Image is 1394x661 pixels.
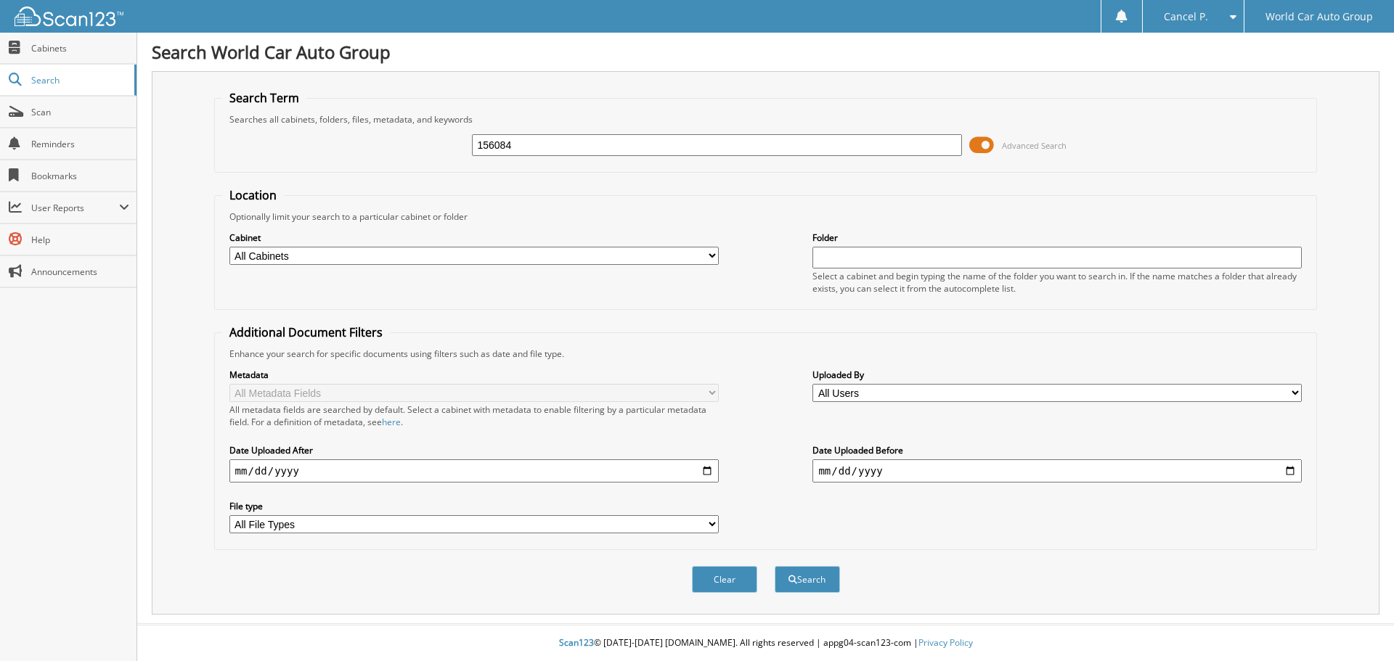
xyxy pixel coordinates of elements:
a: Privacy Policy [918,636,973,649]
span: Advanced Search [1002,140,1067,151]
span: Scan123 [559,636,594,649]
label: Metadata [229,369,719,381]
div: Optionally limit your search to a particular cabinet or folder [222,210,1310,223]
span: World Car Auto Group [1265,12,1373,21]
input: start [229,459,719,483]
span: Bookmarks [31,170,129,182]
div: Select a cabinet and begin typing the name of the folder you want to search in. If the name match... [812,270,1302,295]
a: here [382,416,401,428]
label: Date Uploaded Before [812,444,1302,456]
label: Date Uploaded After [229,444,719,456]
div: Searches all cabinets, folders, files, metadata, and keywords [222,113,1310,126]
div: All metadata fields are searched by default. Select a cabinet with metadata to enable filtering b... [229,403,719,428]
span: Scan [31,106,129,118]
button: Clear [692,566,757,593]
label: File type [229,500,719,512]
span: Announcements [31,266,129,278]
h1: Search World Car Auto Group [152,40,1379,64]
span: Reminders [31,138,129,150]
iframe: Chat Widget [1321,591,1394,661]
legend: Location [222,187,284,203]
label: Uploaded By [812,369,1302,381]
label: Folder [812,231,1302,244]
input: end [812,459,1302,483]
span: User Reports [31,202,119,214]
span: Cabinets [31,42,129,54]
span: Search [31,74,127,86]
label: Cabinet [229,231,719,244]
legend: Search Term [222,90,306,106]
legend: Additional Document Filters [222,324,390,340]
img: scan123-logo-white.svg [15,7,123,26]
span: Help [31,234,129,246]
span: Cancel P. [1164,12,1208,21]
div: Enhance your search for specific documents using filters such as date and file type. [222,348,1310,360]
div: © [DATE]-[DATE] [DOMAIN_NAME]. All rights reserved | appg04-scan123-com | [137,625,1394,661]
button: Search [775,566,840,593]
